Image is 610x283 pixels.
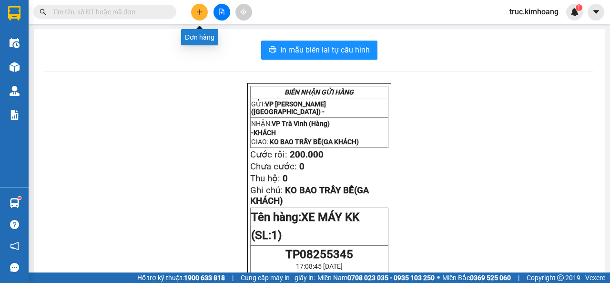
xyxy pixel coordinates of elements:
input: Tìm tên, số ĐT hoặc mã đơn [52,7,165,17]
span: GIAO: [251,138,359,146]
span: Tên hàng: [251,210,359,242]
span: Hỗ trợ kỹ thuật: [137,273,225,283]
span: VP Trà Vinh (Hàng) [272,120,330,127]
span: KHÁCH [6,52,31,61]
span: 1 [577,4,580,11]
p: GỬI: [4,19,139,37]
span: 0 [299,161,305,172]
span: KHÁCH [254,129,276,136]
span: TP08255345 [285,248,353,261]
p: GỬI: [251,100,387,115]
span: VP [PERSON_NAME] ([GEOGRAPHIC_DATA]) - [251,100,326,115]
span: KO BAO TRẦY BỂ(GA KHÁCH) [250,185,369,206]
p: NHẬN: [251,120,387,127]
span: XE MÁY KK (SL: [251,210,359,242]
strong: 0708 023 035 - 0935 103 250 [347,274,435,282]
span: In mẫu biên lai tự cấu hình [280,44,370,56]
span: ⚪️ [437,276,440,280]
span: question-circle [10,220,19,229]
span: KO BAO TRẦY BỂ(GA KHÁCH) [25,62,127,71]
p: NHẬN: [4,41,139,50]
img: warehouse-icon [10,86,20,96]
span: 0 [283,173,288,184]
span: Thu hộ: [250,173,280,184]
span: Cung cấp máy in - giấy in: [241,273,315,283]
span: | [518,273,519,283]
button: printerIn mẫu biên lai tự cấu hình [261,41,377,60]
span: KO BAO TRẦY BỂ(GA KHÁCH) [270,138,359,146]
span: VP [PERSON_NAME] ([GEOGRAPHIC_DATA]) - [4,19,89,37]
span: caret-down [592,8,600,16]
button: file-add [213,4,230,21]
span: Miền Bắc [442,273,511,283]
button: caret-down [588,4,604,21]
span: GIAO: [4,62,127,71]
span: printer [269,46,276,55]
span: aim [240,9,247,15]
span: Trúc [PERSON_NAME] [286,272,352,279]
img: logo-vxr [8,6,20,21]
span: 1) [271,229,282,242]
span: - [251,129,276,136]
span: notification [10,241,19,251]
span: 17:08:45 [DATE] [296,262,343,270]
span: Ghi chú: [250,185,283,196]
img: warehouse-icon [10,62,20,72]
img: warehouse-icon [10,38,20,48]
span: copyright [557,274,564,281]
span: | [232,273,234,283]
span: VP Trà Vinh (Hàng) [27,41,92,50]
button: plus [191,4,208,21]
img: warehouse-icon [10,198,20,208]
sup: 1 [576,4,582,11]
span: file-add [218,9,225,15]
strong: BIÊN NHẬN GỬI HÀNG [285,88,354,96]
span: - [4,52,31,61]
sup: 1 [18,197,21,199]
strong: 1900 633 818 [184,274,225,282]
img: icon-new-feature [570,8,579,16]
span: search [40,9,46,15]
span: truc.kimhoang [502,6,566,18]
span: 200.000 [290,149,324,160]
span: Cước rồi: [250,149,287,160]
span: Chưa cước: [250,161,297,172]
strong: BIÊN NHẬN GỬI HÀNG [32,5,111,14]
button: aim [235,4,252,21]
span: Miền Nam [317,273,435,283]
strong: 0369 525 060 [470,274,511,282]
span: plus [196,9,203,15]
img: solution-icon [10,110,20,120]
span: message [10,263,19,272]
